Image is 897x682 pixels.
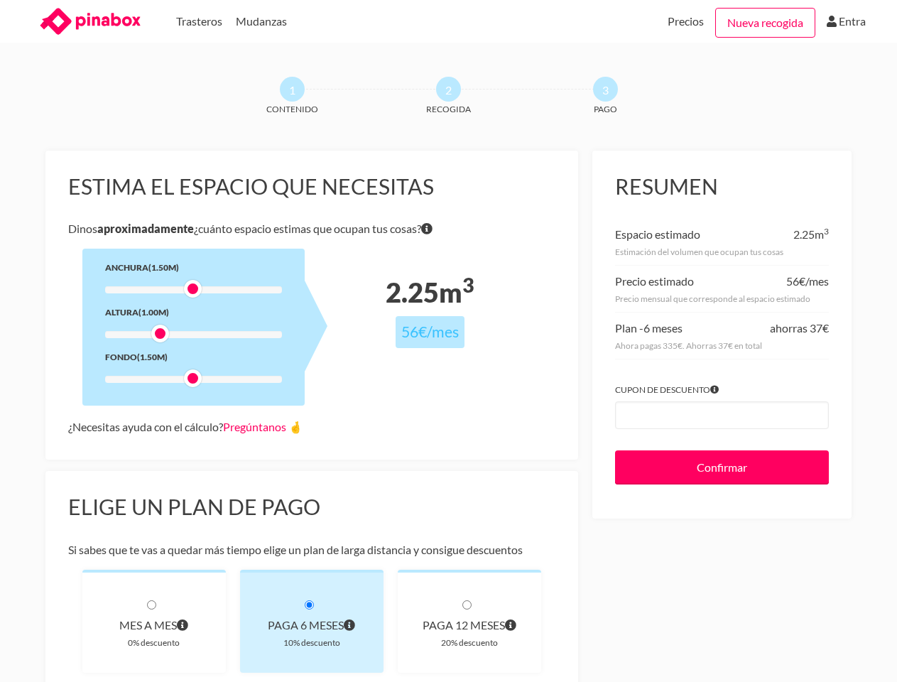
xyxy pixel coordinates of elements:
span: 2.25 [386,276,439,308]
span: m [815,227,829,241]
label: Cupon de descuento [615,382,829,397]
iframe: Chat Widget [607,433,897,682]
span: Recogida [396,102,501,117]
div: Precio estimado [615,271,694,291]
span: (1.50m) [148,262,179,273]
a: Pregúntanos 🤞 [223,420,303,433]
span: 56€ [401,323,427,341]
div: Fondo [105,350,282,364]
div: Precio mensual que corresponde al espacio estimado [615,291,829,306]
a: Nueva recogida [715,8,815,38]
span: Pagas al principio de cada mes por el volumen que ocupan tus cosas. A diferencia de otros planes ... [177,615,188,635]
span: 2 [436,77,461,102]
span: Contenido [240,102,344,117]
div: paga 6 meses [263,615,361,635]
div: paga 12 meses [420,615,518,635]
p: Si sabes que te vas a quedar más tiempo elige un plan de larga distancia y consigue descuentos [68,540,556,560]
span: 6 meses [643,321,683,335]
span: 56€ [786,274,805,288]
span: 3 [593,77,618,102]
h3: Resumen [615,173,829,200]
div: 10% descuento [263,635,361,650]
h3: Elige un plan de pago [68,494,556,521]
span: Pagas cada 6 meses por el volumen que ocupan tus cosas. El precio incluye el descuento de 10% y e... [344,615,355,635]
div: Espacio estimado [615,224,700,244]
span: Si tienes algún cupón introdúcelo para aplicar el descuento [710,382,719,397]
div: ¿Necesitas ayuda con el cálculo? [68,417,556,437]
span: Pago [553,102,658,117]
span: Si tienes dudas sobre volumen exacto de tus cosas no te preocupes porque nuestro equipo te dirá e... [421,219,433,239]
div: Plan - [615,318,683,338]
div: Mes a mes [105,615,203,635]
span: m [439,276,474,308]
span: /mes [427,323,459,341]
b: aproximadamente [97,222,194,235]
span: 2.25 [793,227,815,241]
span: (1.00m) [138,307,169,318]
span: 1 [280,77,305,102]
span: /mes [805,274,829,288]
h3: Estima el espacio que necesitas [68,173,556,200]
div: Anchura [105,260,282,275]
div: 0% descuento [105,635,203,650]
div: Ahora pagas 335€. Ahorras 37€ en total [615,338,829,353]
div: ahorras 37€ [770,318,829,338]
span: Pagas cada 12 meses por el volumen que ocupan tus cosas. El precio incluye el descuento de 20% y ... [505,615,516,635]
p: Dinos ¿cuánto espacio estimas que ocupan tus cosas? [68,219,556,239]
span: (1.50m) [137,352,168,362]
div: Altura [105,305,282,320]
div: Estimación del volumen que ocupan tus cosas [615,244,829,259]
sup: 3 [824,226,829,237]
div: 20% descuento [420,635,518,650]
sup: 3 [462,273,474,297]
